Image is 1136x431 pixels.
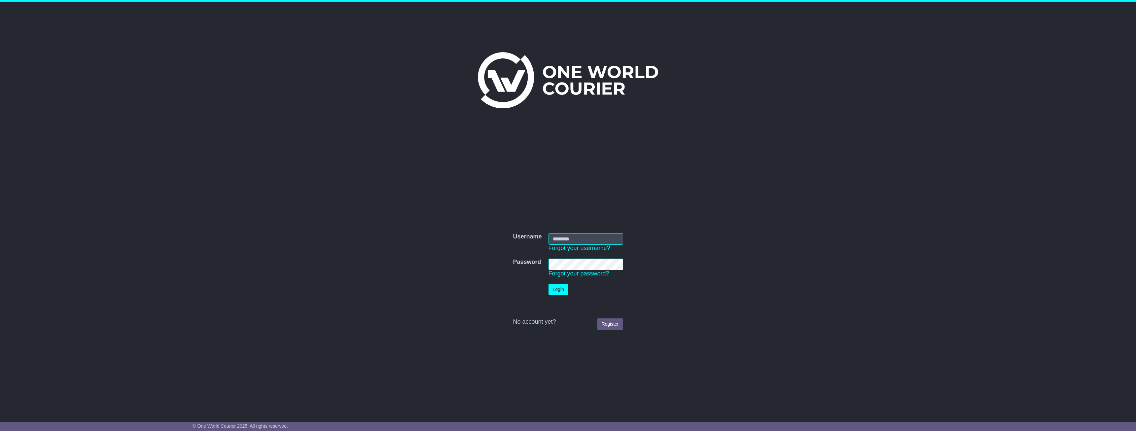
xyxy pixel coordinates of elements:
span: © One World Courier 2025. All rights reserved. [193,423,288,429]
a: Forgot your username? [549,245,610,251]
label: Username [513,233,542,240]
img: One World [478,52,658,108]
a: Forgot your password? [549,270,609,277]
button: Login [549,284,568,295]
label: Password [513,259,541,266]
a: Register [597,318,623,330]
div: No account yet? [513,318,623,326]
